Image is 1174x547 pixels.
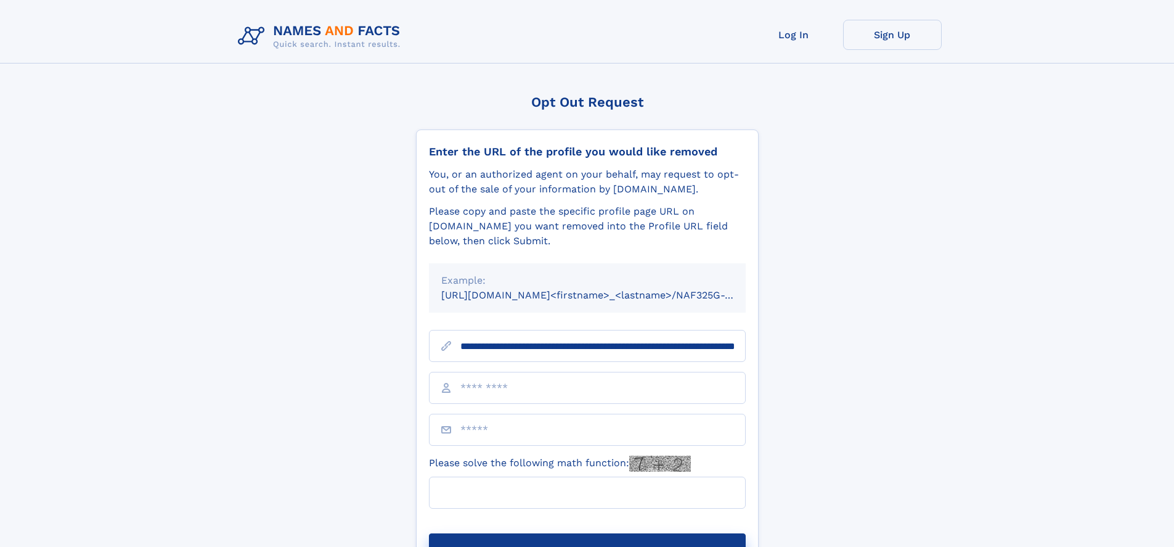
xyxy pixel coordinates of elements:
[429,456,691,472] label: Please solve the following math function:
[843,20,942,50] a: Sign Up
[441,273,733,288] div: Example:
[233,20,410,53] img: Logo Names and Facts
[441,289,769,301] small: [URL][DOMAIN_NAME]<firstname>_<lastname>/NAF325G-xxxxxxxx
[416,94,759,110] div: Opt Out Request
[744,20,843,50] a: Log In
[429,145,746,158] div: Enter the URL of the profile you would like removed
[429,204,746,249] div: Please copy and paste the specific profile page URL on [DOMAIN_NAME] you want removed into the Pr...
[429,167,746,197] div: You, or an authorized agent on your behalf, may request to opt-out of the sale of your informatio...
